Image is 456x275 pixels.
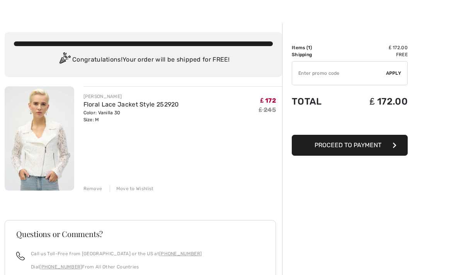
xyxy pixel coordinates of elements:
[315,141,381,149] span: Proceed to Payment
[16,230,264,238] h3: Questions or Comments?
[260,97,276,104] span: ₤ 172
[159,251,202,256] a: [PHONE_NUMBER]
[343,51,408,58] td: Free
[343,88,408,115] td: ₤ 172.00
[292,51,343,58] td: Shipping
[83,101,179,108] a: Floral Lace Jacket Style 252920
[292,62,386,85] input: Promo code
[39,264,82,270] a: [PHONE_NUMBER]
[83,185,102,192] div: Remove
[292,115,408,132] iframe: PayPal
[386,70,402,77] span: Apply
[292,44,343,51] td: Items ( )
[110,185,154,192] div: Move to Wishlist
[308,45,310,50] span: 1
[31,263,202,270] p: Dial From All Other Countries
[83,93,179,100] div: [PERSON_NAME]
[16,252,25,260] img: call
[292,135,408,156] button: Proceed to Payment
[343,44,408,51] td: ₤ 172.00
[57,52,72,68] img: Congratulation2.svg
[83,109,179,123] div: Color: Vanilla 30 Size: M
[31,250,202,257] p: Call us Toll-Free from [GEOGRAPHIC_DATA] or the US at
[292,88,343,115] td: Total
[259,106,276,113] s: ₤ 245
[5,86,74,191] img: Floral Lace Jacket Style 252920
[14,52,273,68] div: Congratulations! Your order will be shipped for FREE!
